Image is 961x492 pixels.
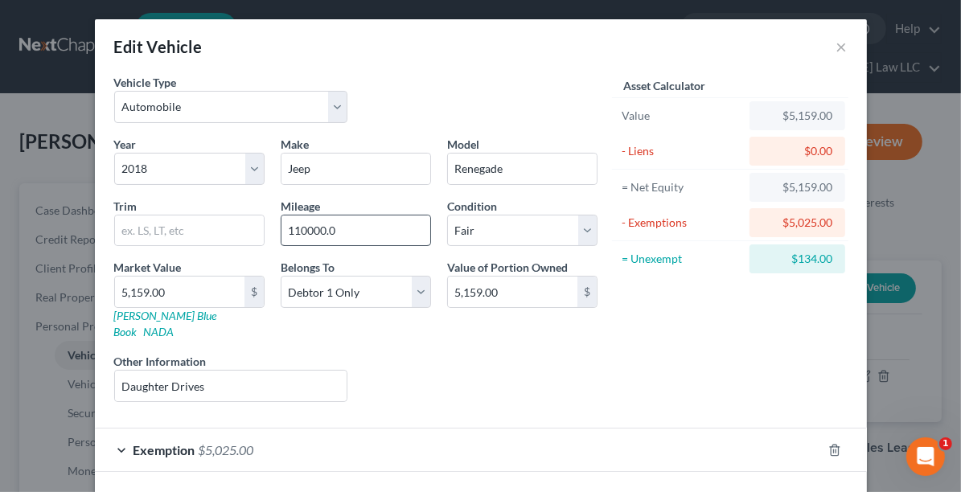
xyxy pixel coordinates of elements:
[762,179,832,195] div: $5,159.00
[762,215,832,231] div: $5,025.00
[199,442,254,457] span: $5,025.00
[281,154,430,184] input: ex. Nissan
[114,353,207,370] label: Other Information
[622,143,743,159] div: - Liens
[114,35,203,58] div: Edit Vehicle
[622,251,743,267] div: = Unexempt
[622,179,743,195] div: = Net Equity
[622,108,743,124] div: Value
[447,198,497,215] label: Condition
[114,259,182,276] label: Market Value
[244,277,264,307] div: $
[114,74,177,91] label: Vehicle Type
[762,251,832,267] div: $134.00
[762,143,832,159] div: $0.00
[115,277,244,307] input: 0.00
[281,260,335,274] span: Belongs To
[133,442,195,457] span: Exemption
[906,437,945,476] iframe: Intercom live chat
[577,277,597,307] div: $
[144,325,175,338] a: NADA
[762,108,832,124] div: $5,159.00
[836,37,848,56] button: ×
[114,136,137,153] label: Year
[622,215,743,231] div: - Exemptions
[939,437,952,450] span: 1
[115,371,347,401] input: (optional)
[447,259,568,276] label: Value of Portion Owned
[281,137,309,151] span: Make
[447,136,479,153] label: Model
[281,198,320,215] label: Mileage
[448,277,577,307] input: 0.00
[281,215,430,246] input: --
[114,198,138,215] label: Trim
[114,309,217,338] a: [PERSON_NAME] Blue Book
[115,215,264,246] input: ex. LS, LT, etc
[623,77,705,94] label: Asset Calculator
[448,154,597,184] input: ex. Altima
